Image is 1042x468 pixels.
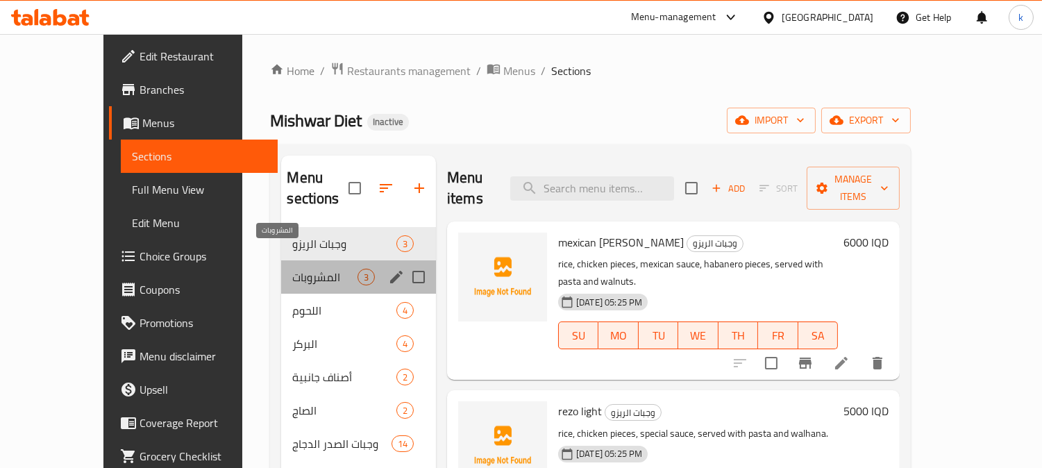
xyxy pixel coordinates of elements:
[292,235,396,252] span: وجبات الريزو
[541,62,546,79] li: /
[571,447,648,460] span: [DATE] 05:25 PM
[281,294,436,327] div: اللحوم4
[757,349,786,378] span: Select to update
[142,115,267,131] span: Menus
[789,346,822,380] button: Branch-specific-item
[347,62,471,79] span: Restaurants management
[281,227,436,260] div: وجبات الريزو3
[121,206,278,240] a: Edit Menu
[320,62,325,79] li: /
[109,73,278,106] a: Branches
[330,62,471,80] a: Restaurants management
[551,62,591,79] span: Sections
[397,371,413,384] span: 2
[109,240,278,273] a: Choice Groups
[140,448,267,465] span: Grocery Checklist
[564,326,593,346] span: SU
[861,346,894,380] button: delete
[292,369,396,385] span: أصناف جانبية
[358,271,374,284] span: 3
[396,235,414,252] div: items
[684,326,712,346] span: WE
[396,402,414,419] div: items
[604,326,632,346] span: MO
[121,140,278,173] a: Sections
[392,437,413,451] span: 14
[476,62,481,79] li: /
[558,425,838,442] p: rice, chicken pieces, special sauce, served with pasta and walhana.
[109,40,278,73] a: Edit Restaurant
[121,173,278,206] a: Full Menu View
[369,172,403,205] span: Sort sections
[396,369,414,385] div: items
[727,108,816,133] button: import
[140,315,267,331] span: Promotions
[397,304,413,317] span: 4
[132,181,267,198] span: Full Menu View
[392,435,414,452] div: items
[109,273,278,306] a: Coupons
[843,401,889,421] h6: 5000 IQD
[571,296,648,309] span: [DATE] 05:25 PM
[270,105,362,136] span: Mishwar Diet
[639,321,678,349] button: TU
[270,62,911,80] nav: breadcrumb
[403,172,436,205] button: Add section
[292,402,396,419] span: الصاج
[558,401,602,421] span: rezo light
[782,10,873,25] div: [GEOGRAPHIC_DATA]
[832,112,900,129] span: export
[292,302,396,319] span: اللحوم
[687,235,743,251] span: وجبات الريزو
[109,306,278,340] a: Promotions
[677,174,706,203] span: Select section
[719,321,758,349] button: TH
[687,235,743,252] div: وجبات الريزو
[140,81,267,98] span: Branches
[358,269,375,285] div: items
[140,348,267,365] span: Menu disclaimer
[678,321,718,349] button: WE
[292,335,396,352] span: البركر
[605,405,661,421] span: وجبات الريزو
[804,326,832,346] span: SA
[709,181,747,197] span: Add
[807,167,900,210] button: Manage items
[281,360,436,394] div: أصناف جانبية2
[109,406,278,440] a: Coverage Report
[292,269,358,285] span: المشروبات
[706,178,750,199] span: Add item
[458,233,547,321] img: mexican rizo
[109,373,278,406] a: Upsell
[140,281,267,298] span: Coupons
[843,233,889,252] h6: 6000 IQD
[281,327,436,360] div: البركر4
[270,62,314,79] a: Home
[140,48,267,65] span: Edit Restaurant
[340,174,369,203] span: Select all sections
[281,394,436,427] div: الصاج2
[510,176,674,201] input: search
[386,267,407,287] button: edit
[503,62,535,79] span: Menus
[558,321,598,349] button: SU
[631,9,716,26] div: Menu-management
[447,167,494,209] h2: Menu items
[397,404,413,417] span: 2
[764,326,792,346] span: FR
[132,215,267,231] span: Edit Menu
[738,112,805,129] span: import
[558,256,838,290] p: rice, chicken pieces, mexican sauce, habanero pieces, served with pasta and walnuts.
[287,167,348,209] h2: Menu sections
[396,302,414,319] div: items
[281,427,436,460] div: وجبات الصدر الدجاج14
[818,171,889,206] span: Manage items
[396,335,414,352] div: items
[605,404,662,421] div: وجبات الريزو
[706,178,750,199] button: Add
[292,435,391,452] span: وجبات الصدر الدجاج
